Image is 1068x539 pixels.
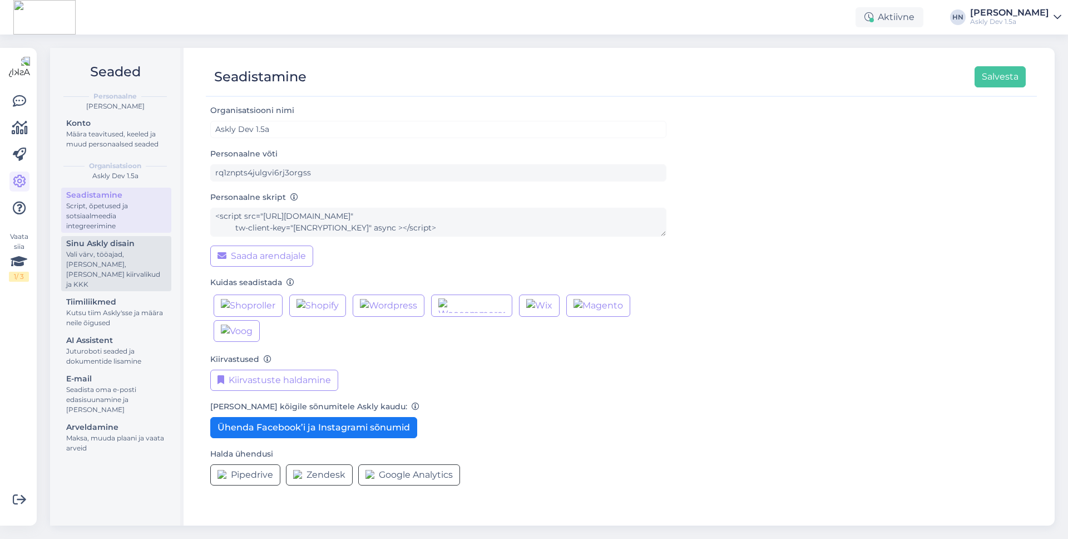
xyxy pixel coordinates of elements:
[210,277,294,288] label: Kuidas seadistada
[365,470,375,480] img: Google Analytics
[379,468,453,482] span: Google Analytics
[61,188,171,233] a: SeadistamineScript, õpetused ja sotsiaalmeedia integreerimine
[66,385,166,415] div: Seadista oma e-posti edasisuunamine ja [PERSON_NAME]
[210,208,666,237] textarea: <script src="[URL][DOMAIN_NAME]" tw-client-key="[ENCRYPTION_KEY]" async ></script>
[61,236,171,291] a: Sinu Askly disainVali värv, tööajad, [PERSON_NAME], [PERSON_NAME] kiirvalikud ja KKK
[93,91,137,101] b: Personaalne
[66,422,166,433] div: Arveldamine
[66,433,166,453] div: Maksa, muuda plaani ja vaata arveid
[970,17,1049,26] div: Askly Dev 1.5a
[217,470,228,480] img: Pipedrive
[358,464,460,486] button: Google Analytics
[66,129,166,149] div: Määra teavitused, keeled ja muud personaalsed seaded
[975,66,1026,87] button: Salvesta
[221,325,253,338] img: Voog
[526,299,552,312] img: Wix
[296,299,339,312] img: Shopify
[360,299,417,312] img: Wordpress
[61,295,171,330] a: TiimiliikmedKutsu tiim Askly'sse ja määra neile õigused
[970,8,1061,26] a: [PERSON_NAME]Askly Dev 1.5a
[210,192,298,203] label: Personaalne skript
[438,298,505,313] img: Woocommerce
[970,8,1049,17] div: [PERSON_NAME]
[231,468,273,482] span: Pipedrive
[214,66,306,87] div: Seadistamine
[66,238,166,249] div: Sinu Askly disain
[9,57,30,78] img: Askly Logo
[59,101,171,111] div: [PERSON_NAME]
[210,464,280,486] button: Pipedrive
[61,371,171,416] a: E-mailSeadista oma e-posti edasisuunamine ja [PERSON_NAME]
[59,171,171,181] div: Askly Dev 1.5a
[66,117,166,129] div: Konto
[9,232,29,282] div: Vaata siia
[286,464,353,486] button: Zendesk
[210,401,419,413] label: [PERSON_NAME] kõigile sõnumitele Askly kaudu:
[573,299,623,312] img: Magento
[950,9,966,25] div: HN
[293,470,303,480] img: Zendesk
[210,417,417,438] button: Ühenda Facebook’i ja Instagrami sõnumid
[210,121,666,138] input: ABC Corporation
[210,105,299,116] label: Organisatsiooni nimi
[66,189,166,201] div: Seadistamine
[221,299,275,312] img: Shoproller
[210,148,278,160] label: Personaalne võti
[66,346,166,366] div: Juturoboti seaded ja dokumentide lisamine
[66,201,166,231] div: Script, õpetused ja sotsiaalmeedia integreerimine
[9,272,29,282] div: 1 / 3
[61,420,171,455] a: ArveldamineMaksa, muuda plaani ja vaata arveid
[210,354,271,365] label: Kiirvastused
[59,61,171,82] h2: Seaded
[66,249,166,290] div: Vali värv, tööajad, [PERSON_NAME], [PERSON_NAME] kiirvalikud ja KKK
[66,296,166,308] div: Tiimiliikmed
[61,333,171,368] a: AI AssistentJuturoboti seaded ja dokumentide lisamine
[306,468,345,482] span: Zendesk
[66,308,166,328] div: Kutsu tiim Askly'sse ja määra neile õigused
[66,373,166,385] div: E-mail
[61,116,171,151] a: KontoMäära teavitused, keeled ja muud personaalsed seaded
[210,448,273,460] label: Halda ühendusi
[210,246,313,267] button: Saada arendajale
[210,370,338,391] button: Kiirvastuste haldamine
[66,335,166,346] div: AI Assistent
[856,7,923,27] div: Aktiivne
[89,161,141,171] b: Organisatsioon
